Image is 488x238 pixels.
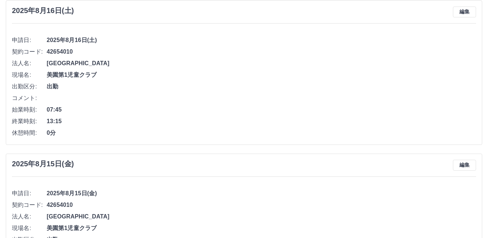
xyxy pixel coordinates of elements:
[12,189,47,198] span: 申請日:
[47,201,476,209] span: 42654010
[12,59,47,68] span: 法人名:
[47,82,476,91] span: 出勤
[453,160,476,171] button: 編集
[12,105,47,114] span: 始業時刻:
[47,129,476,137] span: 0分
[47,36,476,45] span: 2025年8月16日(土)
[47,47,476,56] span: 42654010
[12,47,47,56] span: 契約コード:
[12,117,47,126] span: 終業時刻:
[12,224,47,233] span: 現場名:
[47,59,476,68] span: [GEOGRAPHIC_DATA]
[453,7,476,17] button: 編集
[47,105,476,114] span: 07:45
[47,189,476,198] span: 2025年8月15日(金)
[47,117,476,126] span: 13:15
[12,201,47,209] span: 契約コード:
[12,7,74,15] h3: 2025年8月16日(土)
[12,36,47,45] span: 申請日:
[12,160,74,168] h3: 2025年8月15日(金)
[47,71,476,79] span: 美園第1児童クラブ
[47,224,476,233] span: 美園第1児童クラブ
[12,129,47,137] span: 休憩時間:
[12,71,47,79] span: 現場名:
[12,82,47,91] span: 出勤区分:
[12,212,47,221] span: 法人名:
[47,212,476,221] span: [GEOGRAPHIC_DATA]
[12,94,47,103] span: コメント:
